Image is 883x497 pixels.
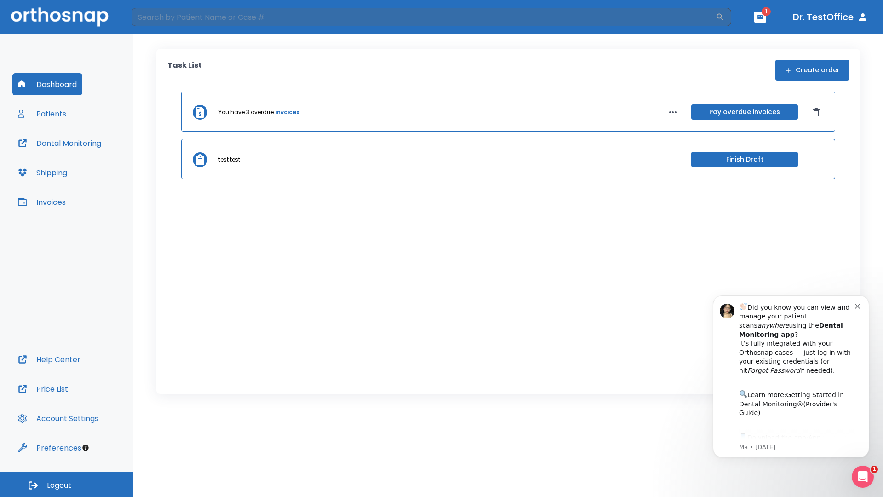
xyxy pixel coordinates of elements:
[691,104,798,120] button: Pay overdue invoices
[12,437,87,459] button: Preferences
[691,152,798,167] button: Finish Draft
[218,156,240,164] p: test test
[12,132,107,154] button: Dental Monitoring
[12,378,74,400] button: Price List
[81,444,90,452] div: Tooltip anchor
[12,407,104,429] button: Account Settings
[852,466,874,488] iframe: Intercom live chat
[789,9,872,25] button: Dr. TestOffice
[132,8,716,26] input: Search by Patient Name or Case #
[809,105,824,120] button: Dismiss
[40,152,122,169] a: App Store
[167,60,202,81] p: Task List
[871,466,878,473] span: 1
[12,348,86,370] button: Help Center
[12,162,73,184] button: Shipping
[762,7,771,16] span: 1
[47,480,71,491] span: Logout
[218,108,274,116] p: You have 3 overdue
[775,60,849,81] button: Create order
[40,150,156,197] div: Download the app: | ​ Let us know if you need help getting started!
[699,282,883,472] iframe: Intercom notifications message
[156,20,163,27] button: Dismiss notification
[40,162,156,170] p: Message from Ma, sent 1w ago
[12,191,71,213] button: Invoices
[275,108,299,116] a: invoices
[12,103,72,125] button: Patients
[11,7,109,26] img: Orthosnap
[12,73,82,95] button: Dashboard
